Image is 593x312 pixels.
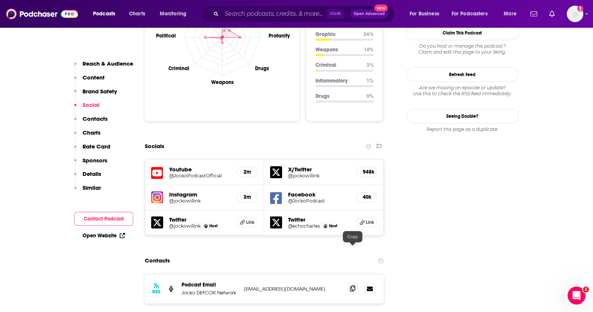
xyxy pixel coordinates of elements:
img: Jocko Willink [204,224,208,228]
span: Host [329,223,337,228]
input: Search podcasts, credits, & more... [222,8,327,20]
p: Podcast Email [182,282,238,288]
a: @jockowillink [169,223,201,229]
p: 1 % [366,78,374,84]
h5: Youtube [169,166,231,173]
span: 1 [583,286,589,292]
h5: 2m [243,169,251,175]
p: Weapons [315,46,358,53]
div: Report this page as a duplicate. [406,126,519,132]
h3: RSS [152,289,161,295]
p: Details [83,170,101,177]
text: Profanity [269,32,290,39]
h2: Socials [145,139,164,153]
span: Link [366,219,374,225]
h5: Twitter [169,216,231,223]
span: Host [209,223,218,228]
p: Inflammatory [315,78,360,84]
text: Criminal [168,65,189,72]
div: Are we missing an episode or update? Use this to check the RSS feed immediately. [406,85,519,97]
span: For Business [410,9,439,19]
h5: Facebook [288,191,350,198]
a: Show notifications dropdown [527,7,540,20]
text: Weapons [211,79,233,85]
p: Sponsors [83,157,107,164]
p: Contacts [83,115,108,122]
button: open menu [404,8,449,20]
h5: 3m [243,194,251,200]
svg: Add a profile image [577,6,583,12]
span: Do you host or manage this podcast? [406,43,519,49]
p: Drugs [315,93,360,99]
button: Reach & Audience [74,60,133,74]
h5: 40k [363,194,371,200]
span: New [374,4,388,12]
button: Show profile menu [567,6,583,22]
h5: @jockowillink [288,173,350,178]
button: open menu [447,8,498,20]
button: open menu [498,8,526,20]
button: Contacts [74,115,108,129]
button: Contact Podcast [74,212,133,226]
button: Sponsors [74,157,107,171]
span: For Podcasters [452,9,488,19]
p: [EMAIL_ADDRESS][DOMAIN_NAME] [244,286,341,292]
a: @JockoPodcastOfficial [169,173,231,178]
p: 3 % [366,62,374,68]
button: Rate Card [74,143,110,157]
p: Brand Safety [83,88,117,95]
a: Link [237,217,258,227]
h5: X/Twitter [288,166,350,173]
h5: 948k [363,169,371,175]
p: Jocko DEFCOR Network [182,289,238,296]
button: Brand Safety [74,88,117,102]
button: Refresh Feed [406,67,519,82]
span: Ctrl K [327,9,344,19]
img: User Profile [567,6,583,22]
a: Open Website [83,232,125,239]
a: Show notifications dropdown [546,7,558,20]
span: Charts [129,9,145,19]
iframe: Intercom live chat [567,286,585,304]
button: Claim This Podcast [406,25,519,40]
img: Echo Charles [323,224,327,228]
button: Details [74,170,101,184]
span: Monitoring [160,9,186,19]
span: Link [246,219,255,225]
p: Charts [83,129,101,136]
a: @JockoPodcast [288,198,350,204]
button: Similar [74,184,101,198]
p: 14 % [364,46,374,53]
h5: @echocharles [288,223,320,229]
h5: Instagram [169,191,231,198]
button: Open AdvancedNew [350,9,388,18]
text: Political [156,32,176,39]
div: Claim and edit this page to your liking. [406,43,519,55]
span: Podcasts [93,9,115,19]
img: Podchaser - Follow, Share and Rate Podcasts [6,7,78,21]
p: Rate Card [83,143,110,150]
button: Social [74,101,99,115]
span: More [504,9,516,19]
a: Link [356,217,377,227]
button: Content [74,74,105,88]
a: Charts [124,8,150,20]
a: @jockowillink [169,198,231,204]
span: Logged in as YiyanWang [567,6,583,22]
p: 26 % [363,31,374,37]
button: Charts [74,129,101,143]
p: 0 % [366,93,374,99]
p: Criminal [315,62,360,68]
span: Open Advanced [354,12,385,16]
img: iconImage [151,191,163,203]
p: Content [83,74,105,81]
button: open menu [155,8,196,20]
h2: Contacts [145,253,170,268]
